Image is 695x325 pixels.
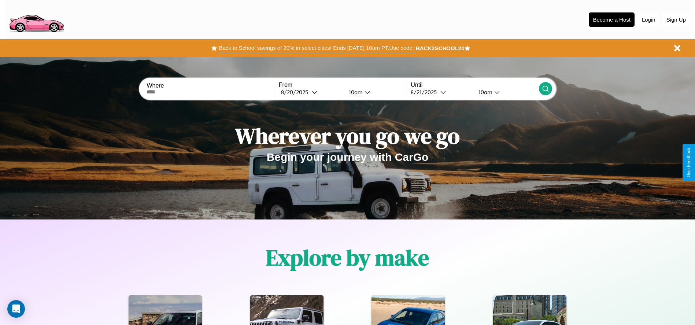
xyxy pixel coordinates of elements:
[686,148,691,177] div: Give Feedback
[638,13,659,26] button: Login
[343,88,407,96] button: 10am
[147,82,274,89] label: Where
[663,13,690,26] button: Sign Up
[279,88,343,96] button: 8/20/2025
[279,82,407,88] label: From
[5,4,67,34] img: logo
[475,89,494,96] div: 10am
[416,45,465,51] b: BACK2SCHOOL20
[411,89,440,96] div: 8 / 21 / 2025
[217,43,415,53] button: Back to School savings of 20% in select cities! Ends [DATE] 10am PT.Use code:
[411,82,539,88] label: Until
[7,300,25,318] div: Open Intercom Messenger
[589,12,635,27] button: Become a Host
[266,243,429,273] h1: Explore by make
[281,89,312,96] div: 8 / 20 / 2025
[345,89,365,96] div: 10am
[473,88,539,96] button: 10am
